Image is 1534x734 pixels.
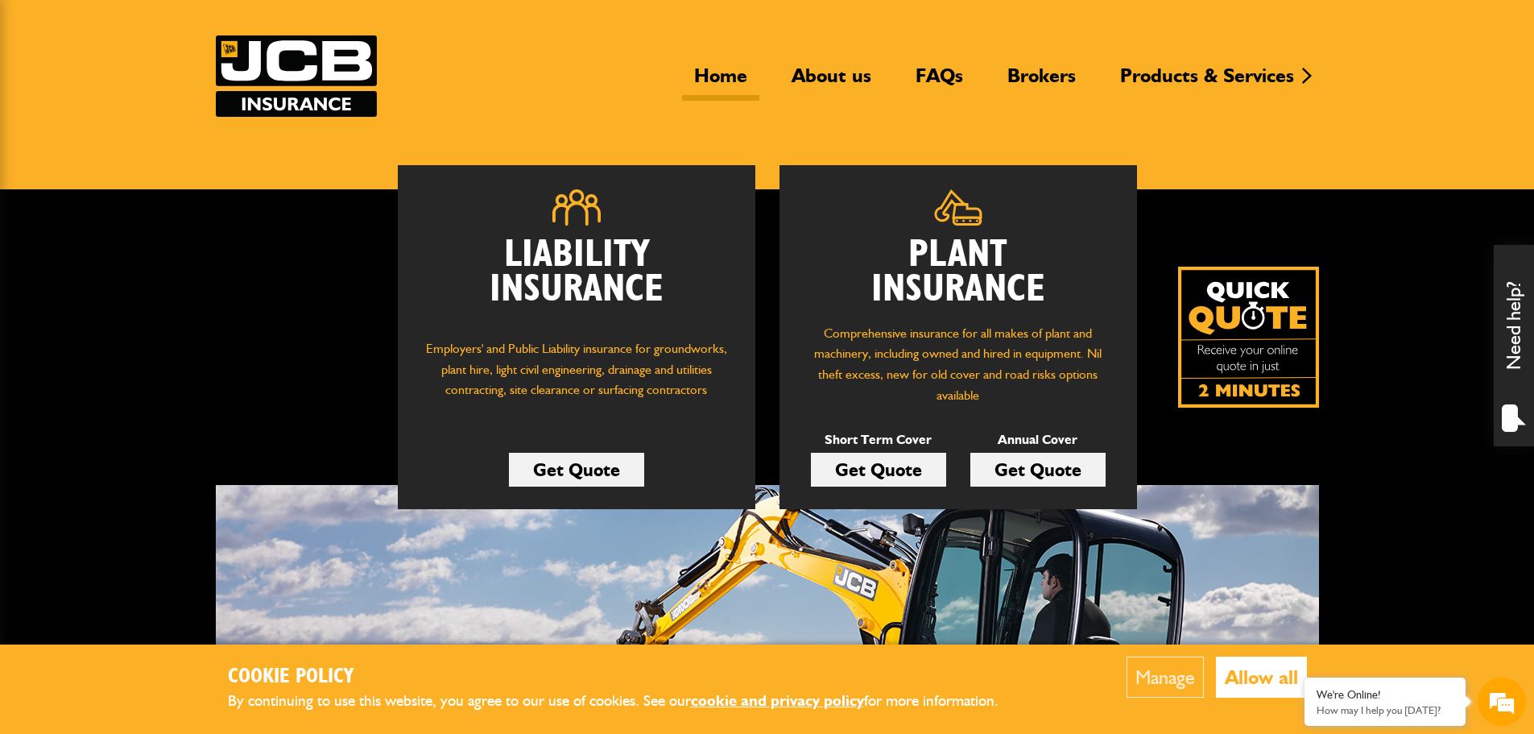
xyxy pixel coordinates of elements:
[228,665,1025,690] h2: Cookie Policy
[811,429,946,450] p: Short Term Cover
[228,689,1025,714] p: By continuing to use this website, you agree to our use of cookies. See our for more information.
[1317,688,1453,702] div: We're Online!
[970,453,1106,487] a: Get Quote
[1108,64,1306,101] a: Products & Services
[1494,245,1534,446] div: Need help?
[970,429,1106,450] p: Annual Cover
[804,323,1113,405] p: Comprehensive insurance for all makes of plant and machinery, including owned and hired in equipm...
[804,238,1113,307] h2: Plant Insurance
[682,64,759,101] a: Home
[779,64,883,101] a: About us
[1127,657,1204,698] button: Manage
[509,453,644,487] a: Get Quote
[422,338,731,416] p: Employers' and Public Liability insurance for groundworks, plant hire, light civil engineering, d...
[811,453,946,487] a: Get Quote
[216,35,377,117] a: JCB Insurance Services
[995,64,1088,101] a: Brokers
[903,64,975,101] a: FAQs
[1178,267,1319,408] img: Quick Quote
[691,691,864,710] a: cookie and privacy policy
[422,238,731,323] h2: Liability Insurance
[1178,267,1319,408] a: Get your insurance quote isn just 2-minutes
[1317,704,1453,716] p: How may I help you today?
[216,35,377,117] img: JCB Insurance Services logo
[1216,657,1307,698] button: Allow all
